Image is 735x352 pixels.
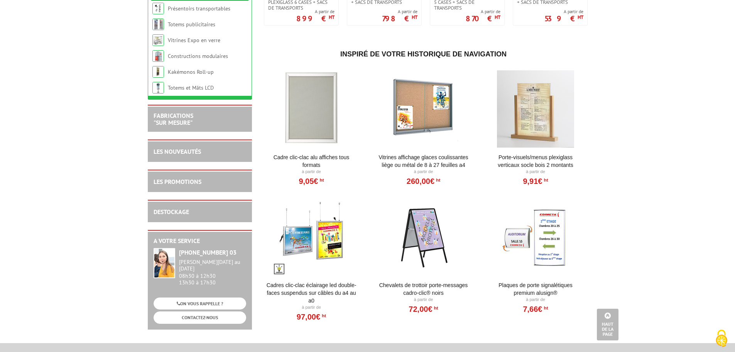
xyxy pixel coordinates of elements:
a: LES PROMOTIONS [154,178,201,185]
p: À partir de [376,169,471,175]
p: 870 € [466,16,500,21]
a: 9,05€HT [299,179,324,184]
sup: HT [542,177,548,183]
p: À partir de [488,297,583,303]
a: Vitrines Expo en verre [168,37,220,44]
a: Cadres clic-clac éclairage LED double-faces suspendus sur câbles du A4 au A0 [264,281,359,304]
span: Inspiré de votre historique de navigation [340,50,507,58]
a: Haut de la page [597,309,618,340]
img: Kakémonos Roll-up [152,66,164,78]
div: [PERSON_NAME][DATE] au [DATE] [179,259,246,272]
a: ON VOUS RAPPELLE ? [154,298,246,309]
sup: HT [320,313,326,318]
a: 7,66€HT [523,307,548,311]
span: A partir de [382,9,417,15]
a: Chevalets de trottoir porte-messages Cadro-Clic® Noirs [376,281,471,297]
sup: HT [318,177,324,183]
sup: HT [329,14,335,20]
p: 798 € [382,16,417,21]
img: Cookies (fenêtre modale) [712,329,731,348]
sup: HT [542,305,548,311]
p: 899 € [296,16,335,21]
a: Constructions modulaires [168,53,228,60]
a: Présentoirs transportables [168,5,230,12]
a: Kakémonos Roll-up [168,68,214,75]
sup: HT [412,14,417,20]
img: Totems et Mâts LCD [152,82,164,94]
a: DESTOCKAGE [154,208,189,216]
a: 9,91€HT [523,179,548,184]
strong: [PHONE_NUMBER] 03 [179,248,237,256]
a: LES NOUVEAUTÉS [154,148,201,155]
img: Vitrines Expo en verre [152,34,164,46]
span: A partir de [544,9,583,15]
a: 97,00€HT [297,315,326,319]
a: Plaques de porte signalétiques Premium AluSign® [488,281,583,297]
p: À partir de [264,304,359,311]
sup: HT [495,14,500,20]
a: Cadre Clic-Clac Alu affiches tous formats [264,153,359,169]
sup: HT [433,305,438,311]
img: Totems publicitaires [152,19,164,30]
a: CONTACTEZ-NOUS [154,311,246,323]
span: A partir de [296,9,335,15]
a: Vitrines affichage glaces coulissantes liège ou métal de 8 à 27 feuilles A4 [376,153,471,169]
img: Constructions modulaires [152,50,164,62]
a: Totems publicitaires [168,21,215,28]
p: À partir de [376,297,471,303]
img: widget-service.jpg [154,248,175,278]
a: Porte-Visuels/Menus Plexiglass Verticaux Socle Bois 2 Montants [488,153,583,169]
button: Cookies (fenêtre modale) [708,326,735,352]
p: 539 € [544,16,583,21]
a: FABRICATIONS"Sur Mesure" [154,112,193,126]
p: À partir de [488,169,583,175]
a: 72,00€HT [409,307,438,311]
p: À partir de [264,169,359,175]
sup: HT [578,14,583,20]
a: 260,00€HT [407,179,440,184]
div: 08h30 à 12h30 13h30 à 17h30 [179,259,246,286]
a: Totems et Mâts LCD [168,84,214,91]
img: Présentoirs transportables [152,3,164,14]
span: A partir de [466,9,500,15]
h2: A votre service [154,238,246,245]
sup: HT [434,177,440,183]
